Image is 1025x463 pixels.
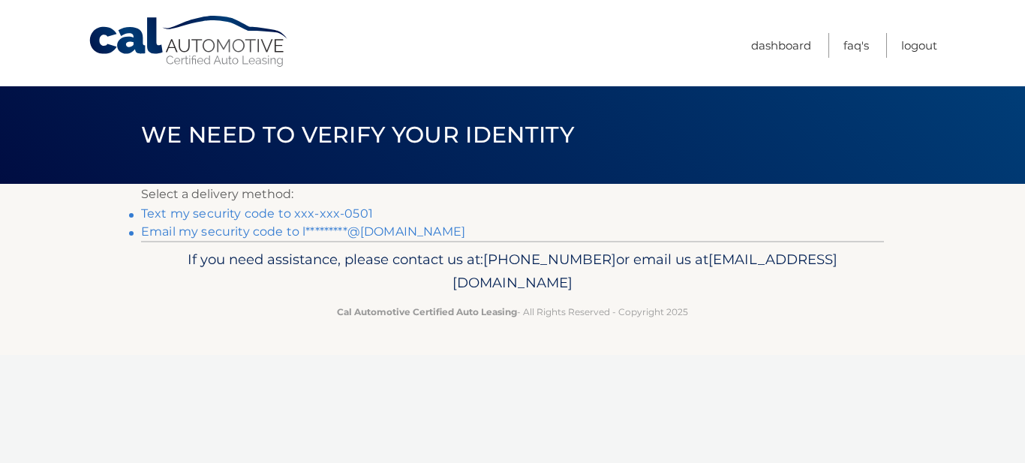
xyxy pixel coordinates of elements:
p: If you need assistance, please contact us at: or email us at [151,248,874,296]
a: Text my security code to xxx-xxx-0501 [141,206,373,221]
p: - All Rights Reserved - Copyright 2025 [151,304,874,320]
a: Cal Automotive [88,15,290,68]
span: [PHONE_NUMBER] [483,251,616,268]
a: Logout [901,33,937,58]
strong: Cal Automotive Certified Auto Leasing [337,306,517,317]
a: Email my security code to l*********@[DOMAIN_NAME] [141,224,465,239]
p: Select a delivery method: [141,184,884,205]
span: We need to verify your identity [141,121,574,149]
a: FAQ's [843,33,869,58]
a: Dashboard [751,33,811,58]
